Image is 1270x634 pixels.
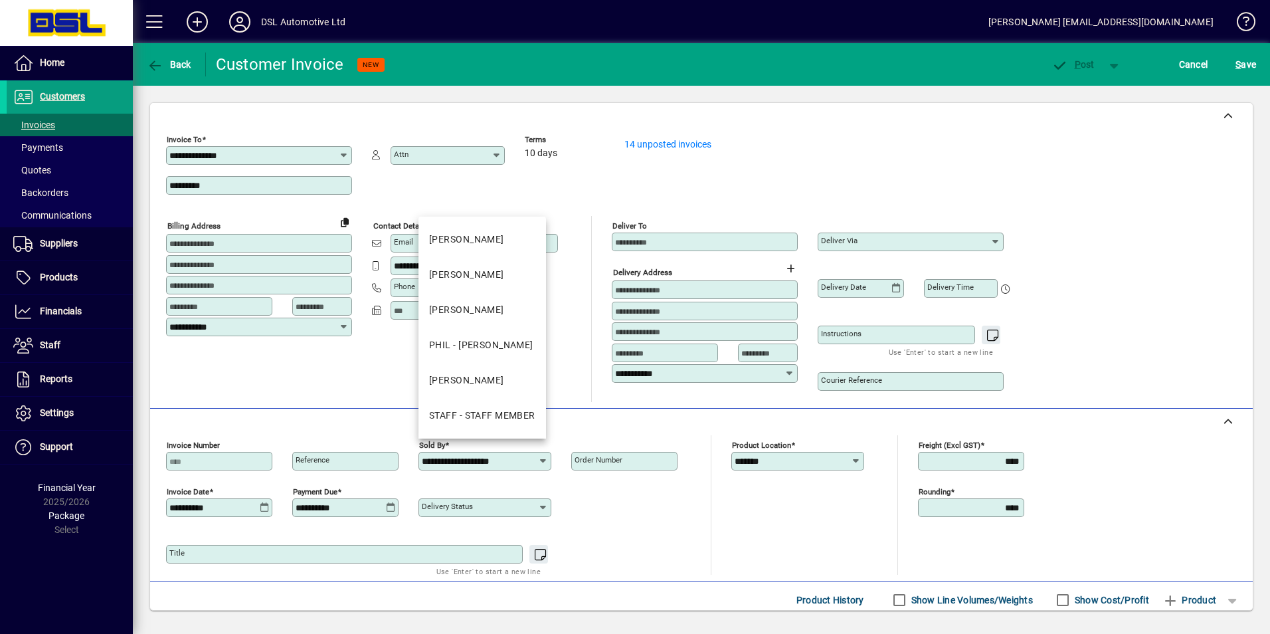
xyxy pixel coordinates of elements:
[167,441,220,450] mat-label: Invoice number
[394,237,413,247] mat-label: Email
[418,257,546,292] mat-option: CHRISTINE - Christine Mulholland
[216,54,344,75] div: Customer Invoice
[418,363,546,398] mat-option: Scott - Scott A
[40,441,73,452] span: Support
[7,227,133,261] a: Suppliers
[13,165,51,175] span: Quotes
[927,282,974,292] mat-label: Delivery time
[429,233,504,247] div: [PERSON_NAME]
[1235,59,1241,70] span: S
[821,236,858,245] mat-label: Deliver via
[40,91,85,102] span: Customers
[296,455,329,465] mat-label: Reference
[219,10,261,34] button: Profile
[1156,588,1223,612] button: Product
[169,548,185,558] mat-label: Title
[40,340,60,350] span: Staff
[40,57,64,68] span: Home
[40,272,78,282] span: Products
[38,482,96,493] span: Financial Year
[7,114,133,136] a: Invoices
[261,11,345,33] div: DSL Automotive Ltd
[7,363,133,396] a: Reports
[293,487,337,496] mat-label: Payment due
[13,187,68,198] span: Backorders
[525,136,604,144] span: Terms
[334,211,355,233] button: Copy to Delivery address
[7,181,133,204] a: Backorders
[13,210,92,221] span: Communications
[1176,53,1212,76] button: Cancel
[7,136,133,159] a: Payments
[780,258,801,279] button: Choose address
[1045,53,1101,76] button: Post
[7,431,133,464] a: Support
[436,564,541,579] mat-hint: Use 'Enter' to start a new line
[143,53,195,76] button: Back
[1075,59,1081,70] span: P
[1235,54,1256,75] span: ave
[176,10,219,34] button: Add
[429,409,535,423] div: STAFF - STAFF MEMBER
[13,120,55,130] span: Invoices
[1051,59,1095,70] span: ost
[418,222,546,257] mat-option: BRENT - B G
[13,142,63,153] span: Payments
[429,373,504,387] div: [PERSON_NAME]
[821,282,866,292] mat-label: Delivery date
[612,221,647,231] mat-label: Deliver To
[7,261,133,294] a: Products
[1179,54,1208,75] span: Cancel
[40,238,78,249] span: Suppliers
[919,441,980,450] mat-label: Freight (excl GST)
[909,593,1033,607] label: Show Line Volumes/Weights
[1227,3,1253,46] a: Knowledge Base
[418,328,546,363] mat-option: PHIL - Phil Rose
[394,150,408,159] mat-label: Attn
[7,295,133,328] a: Financials
[419,441,445,450] mat-label: Sold by
[48,510,84,521] span: Package
[418,292,546,328] mat-option: ERIC - Eric Liddington
[525,148,557,159] span: 10 days
[40,373,72,384] span: Reports
[821,329,862,338] mat-label: Instructions
[167,487,209,496] mat-label: Invoice date
[40,407,74,418] span: Settings
[7,47,133,80] a: Home
[394,282,415,291] mat-label: Phone
[429,338,533,352] div: PHIL - [PERSON_NAME]
[429,268,504,282] div: [PERSON_NAME]
[167,135,202,144] mat-label: Invoice To
[1162,589,1216,611] span: Product
[732,441,791,450] mat-label: Product location
[7,204,133,227] a: Communications
[418,398,546,433] mat-option: STAFF - STAFF MEMBER
[919,487,951,496] mat-label: Rounding
[1072,593,1149,607] label: Show Cost/Profit
[624,139,711,150] a: 14 unposted invoices
[7,397,133,430] a: Settings
[429,303,504,317] div: [PERSON_NAME]
[7,159,133,181] a: Quotes
[7,329,133,362] a: Staff
[796,589,864,611] span: Product History
[821,375,882,385] mat-label: Courier Reference
[1232,53,1259,76] button: Save
[791,588,869,612] button: Product History
[147,59,191,70] span: Back
[363,60,379,69] span: NEW
[988,11,1214,33] div: [PERSON_NAME] [EMAIL_ADDRESS][DOMAIN_NAME]
[40,306,82,316] span: Financials
[133,53,206,76] app-page-header-button: Back
[422,502,473,511] mat-label: Delivery status
[889,344,993,360] mat-hint: Use 'Enter' to start a new line
[575,455,622,465] mat-label: Order number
